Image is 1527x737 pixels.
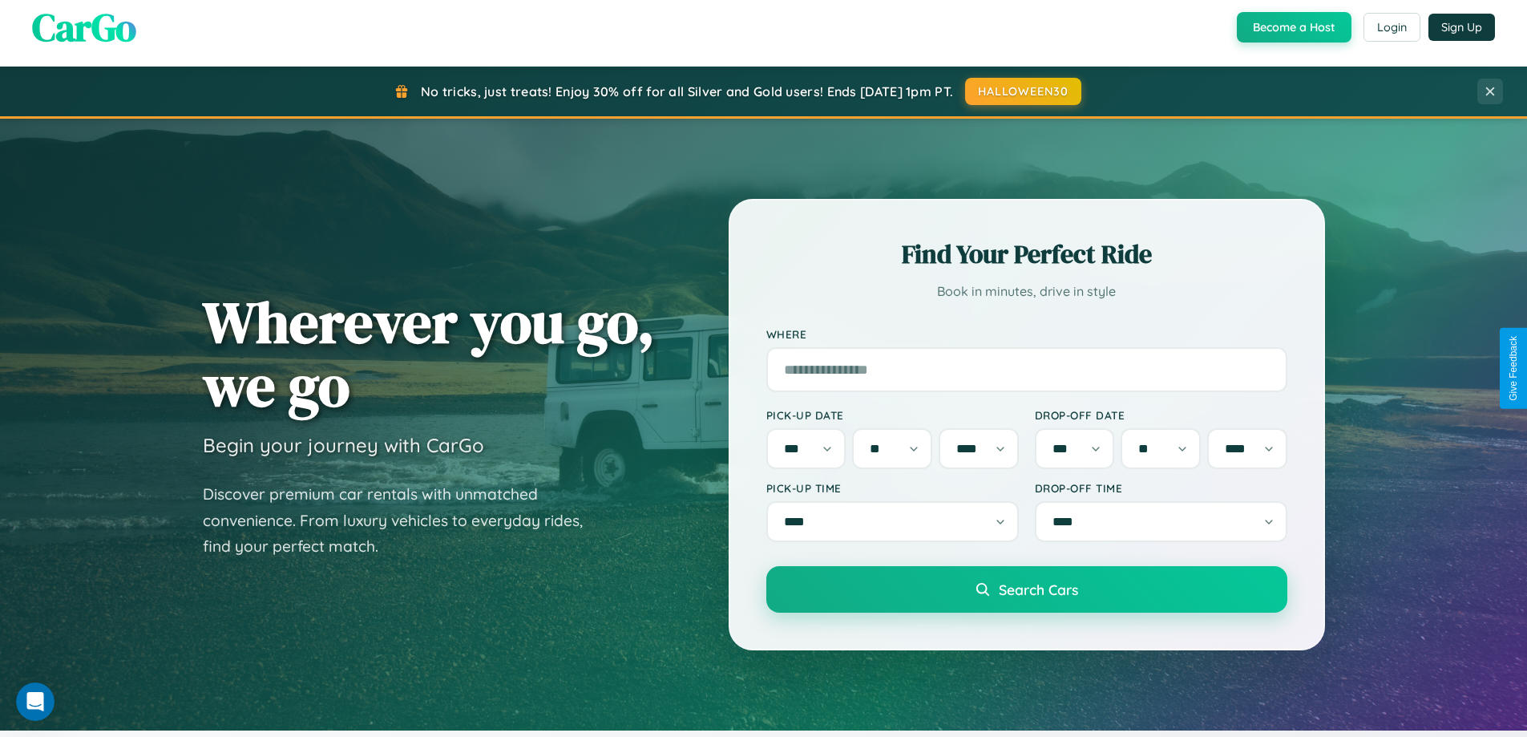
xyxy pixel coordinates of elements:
h3: Begin your journey with CarGo [203,433,484,457]
button: Sign Up [1428,14,1495,41]
button: HALLOWEEN30 [965,78,1081,105]
button: Search Cars [766,566,1287,613]
div: Give Feedback [1508,336,1519,401]
h2: Find Your Perfect Ride [766,237,1287,272]
iframe: Intercom live chat [16,682,55,721]
label: Where [766,327,1287,341]
button: Become a Host [1237,12,1351,43]
label: Drop-off Date [1035,408,1287,422]
span: Search Cars [999,581,1078,598]
label: Pick-up Time [766,481,1019,495]
p: Discover premium car rentals with unmatched convenience. From luxury vehicles to everyday rides, ... [203,481,604,560]
span: CarGo [32,1,136,54]
h1: Wherever you go, we go [203,290,655,417]
span: No tricks, just treats! Enjoy 30% off for all Silver and Gold users! Ends [DATE] 1pm PT. [421,83,953,99]
p: Book in minutes, drive in style [766,280,1287,303]
label: Pick-up Date [766,408,1019,422]
label: Drop-off Time [1035,481,1287,495]
button: Login [1363,13,1420,42]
